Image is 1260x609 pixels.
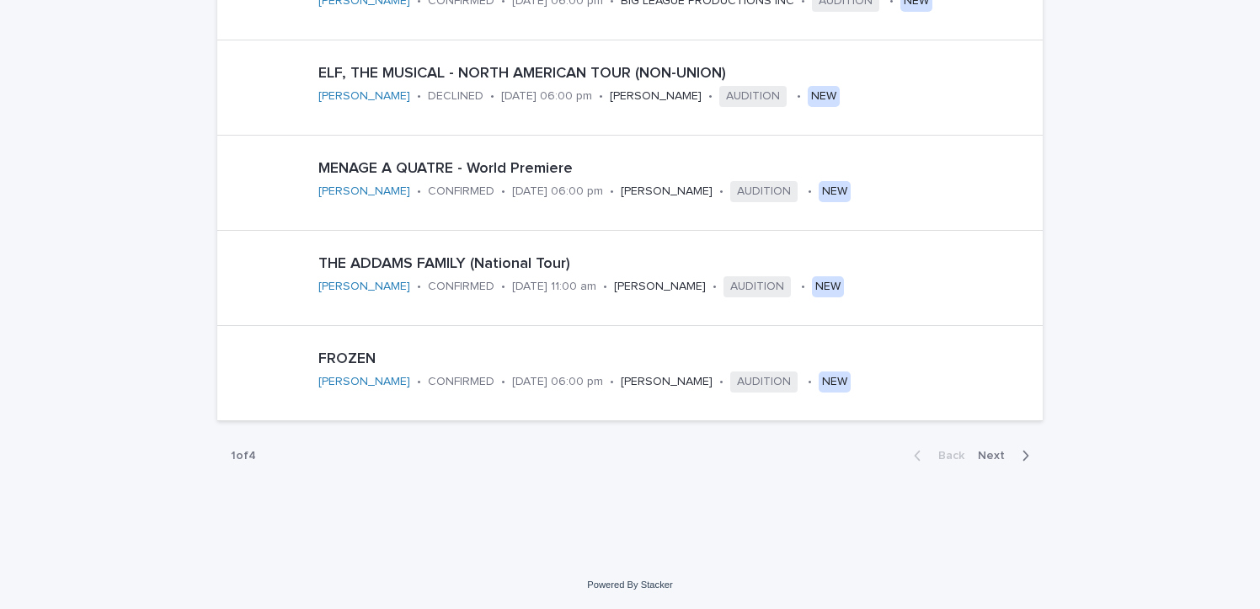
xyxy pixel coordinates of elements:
[318,375,410,389] a: [PERSON_NAME]
[610,184,614,199] p: •
[621,184,713,199] p: [PERSON_NAME]
[819,371,851,393] div: NEW
[819,181,851,202] div: NEW
[501,184,505,199] p: •
[719,184,723,199] p: •
[217,136,1043,231] a: MENAGE A QUATRE - World Premiere[PERSON_NAME] •CONFIRMED•[DATE] 06:00 pm•[PERSON_NAME]•AUDITION•NEW
[417,375,421,389] p: •
[417,280,421,294] p: •
[318,89,410,104] a: [PERSON_NAME]
[501,280,505,294] p: •
[512,184,603,199] p: [DATE] 06:00 pm
[318,255,1036,274] p: THE ADDAMS FAMILY (National Tour)
[318,280,410,294] a: [PERSON_NAME]
[808,86,840,107] div: NEW
[587,580,672,590] a: Powered By Stacker
[719,375,723,389] p: •
[217,231,1043,326] a: THE ADDAMS FAMILY (National Tour)[PERSON_NAME] •CONFIRMED•[DATE] 11:00 am•[PERSON_NAME]•AUDITION•NEW
[808,184,812,199] p: •
[318,160,1036,179] p: MENAGE A QUATRE - World Premiere
[610,89,702,104] p: [PERSON_NAME]
[217,326,1043,421] a: FROZEN[PERSON_NAME] •CONFIRMED•[DATE] 06:00 pm•[PERSON_NAME]•AUDITION•NEW
[599,89,603,104] p: •
[428,89,483,104] p: DECLINED
[808,375,812,389] p: •
[501,375,505,389] p: •
[490,89,494,104] p: •
[812,276,844,297] div: NEW
[900,448,971,463] button: Back
[217,40,1043,136] a: ELF, THE MUSICAL - NORTH AMERICAN TOUR (NON-UNION)[PERSON_NAME] •DECLINED•[DATE] 06:00 pm•[PERSON...
[428,184,494,199] p: CONFIRMED
[621,375,713,389] p: [PERSON_NAME]
[512,375,603,389] p: [DATE] 06:00 pm
[730,371,798,393] span: AUDITION
[603,280,607,294] p: •
[318,350,908,369] p: FROZEN
[971,448,1043,463] button: Next
[217,435,270,477] p: 1 of 4
[417,89,421,104] p: •
[723,276,791,297] span: AUDITION
[978,450,1015,462] span: Next
[801,280,805,294] p: •
[318,184,410,199] a: [PERSON_NAME]
[708,89,713,104] p: •
[610,375,614,389] p: •
[512,280,596,294] p: [DATE] 11:00 am
[719,86,787,107] span: AUDITION
[713,280,717,294] p: •
[730,181,798,202] span: AUDITION
[614,280,706,294] p: [PERSON_NAME]
[318,65,1036,83] p: ELF, THE MUSICAL - NORTH AMERICAN TOUR (NON-UNION)
[797,89,801,104] p: •
[501,89,592,104] p: [DATE] 06:00 pm
[428,375,494,389] p: CONFIRMED
[928,450,964,462] span: Back
[428,280,494,294] p: CONFIRMED
[417,184,421,199] p: •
